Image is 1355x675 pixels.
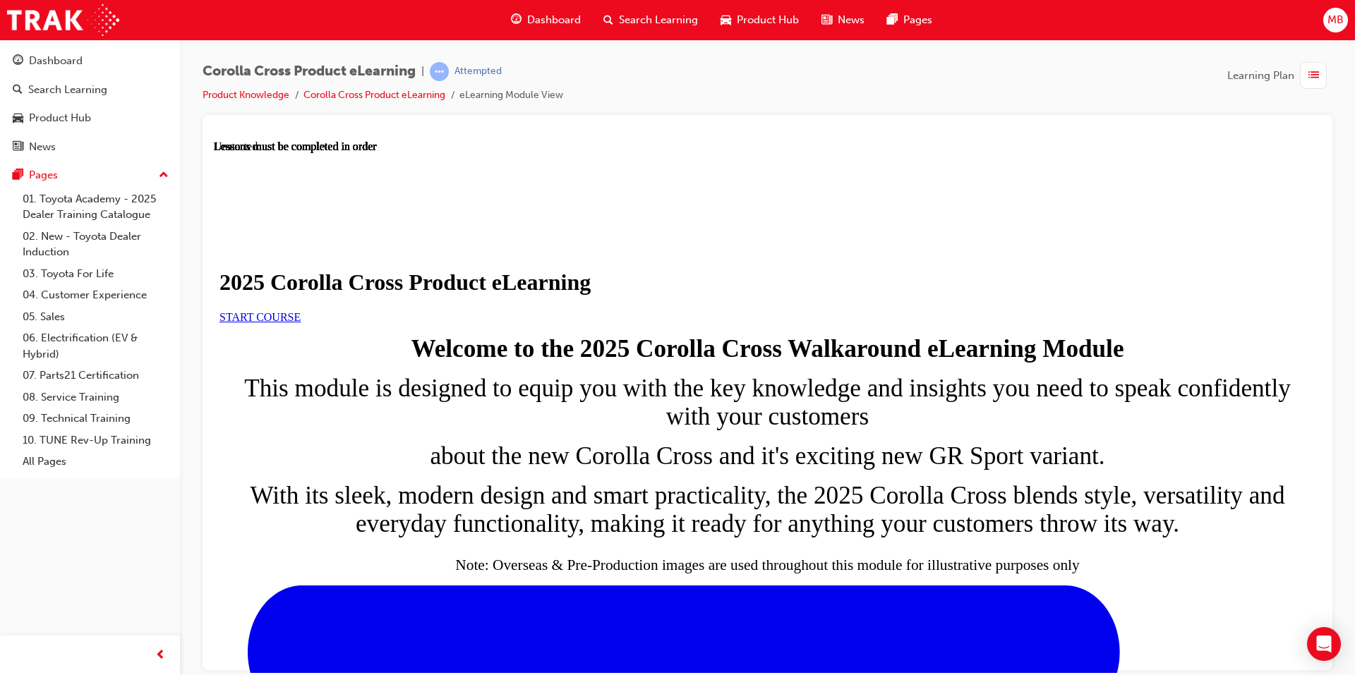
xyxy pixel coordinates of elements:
span: This module is designed to equip you with the key knowledge and insights you need to speak confid... [30,234,1077,290]
span: guage-icon [511,11,522,29]
a: 02. New - Toyota Dealer Induction [17,226,174,263]
span: With its sleek, modern design and smart practicality, the 2025 Corolla Cross blends style, versat... [36,341,1071,397]
span: Search Learning [619,12,698,28]
span: Dashboard [527,12,581,28]
a: news-iconNews [810,6,876,35]
span: News [838,12,865,28]
span: prev-icon [155,647,166,664]
span: learningRecordVerb_ATTEMPT-icon [430,62,449,81]
button: Learning Plan [1227,62,1332,89]
div: Dashboard [29,53,83,69]
span: Corolla Cross Product eLearning [203,63,416,80]
span: guage-icon [13,55,23,68]
a: 10. TUNE Rev-Up Training [17,430,174,451]
a: 05. Sales [17,306,174,328]
a: guage-iconDashboard [500,6,592,35]
a: pages-iconPages [876,6,944,35]
span: Learning Plan [1227,68,1294,84]
div: Product Hub [29,110,91,126]
div: Search Learning [28,82,107,98]
a: 06. Electrification (EV & Hybrid) [17,327,174,365]
a: 08. Service Training [17,387,174,408]
span: car-icon [721,11,731,29]
span: news-icon [821,11,832,29]
span: news-icon [13,141,23,154]
a: Product Knowledge [203,89,289,101]
a: 07. Parts21 Certification [17,365,174,387]
h1: 2025 Corolla Cross Product eLearning [6,129,1102,155]
div: News [29,139,56,155]
a: search-iconSearch Learning [592,6,709,35]
div: Open Intercom Messenger [1307,627,1341,661]
a: All Pages [17,451,174,473]
a: Search Learning [6,77,174,103]
sub: Note: Overseas & Pre-Production images are used throughout this module for illustrative purposes ... [241,416,865,433]
button: MB [1323,8,1348,32]
a: Corolla Cross Product eLearning [303,89,445,101]
span: | [421,63,424,80]
button: Pages [6,162,174,188]
span: Product Hub [737,12,799,28]
span: search-icon [13,84,23,97]
a: car-iconProduct Hub [709,6,810,35]
span: about the new Corolla Cross and it's exciting new GR Sport variant. [216,302,891,329]
a: 09. Technical Training [17,408,174,430]
span: pages-icon [13,169,23,182]
span: MB [1327,12,1344,28]
span: up-icon [159,166,169,185]
a: START COURSE [6,171,87,183]
div: Attempted [454,65,502,78]
strong: Welcome to the 2025 Corolla Cross Walkaround eLearning Module [197,195,910,222]
a: 01. Toyota Academy - 2025 Dealer Training Catalogue [17,188,174,226]
span: list-icon [1308,67,1319,85]
div: Pages [29,167,58,183]
a: 04. Customer Experience [17,284,174,306]
span: Pages [903,12,932,28]
span: pages-icon [887,11,898,29]
a: 03. Toyota For Life [17,263,174,285]
span: car-icon [13,112,23,125]
a: News [6,134,174,160]
li: eLearning Module View [459,87,563,104]
a: Dashboard [6,48,174,74]
span: search-icon [603,11,613,29]
img: Trak [7,4,119,36]
a: Product Hub [6,105,174,131]
button: DashboardSearch LearningProduct HubNews [6,45,174,162]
